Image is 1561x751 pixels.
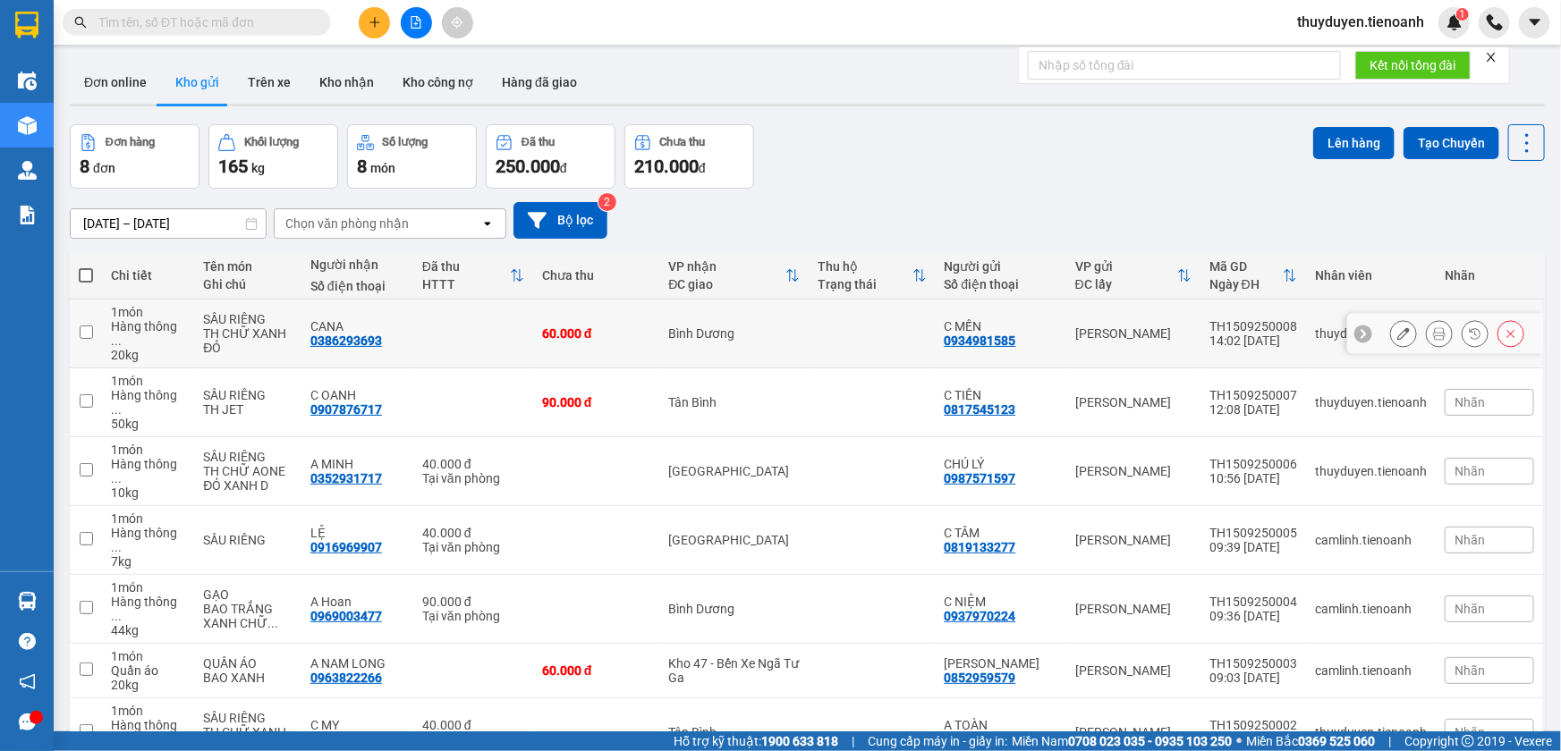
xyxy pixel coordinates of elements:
[111,511,185,526] div: 1 món
[668,259,785,274] div: VP nhận
[1315,602,1427,616] div: camlinh.tienoanh
[1209,457,1297,471] div: TH1509250006
[668,326,800,341] div: Bình Dương
[1315,663,1427,678] div: camlinh.tienoanh
[111,718,185,747] div: Hàng thông thường
[111,443,185,457] div: 1 món
[244,136,299,148] div: Khối lượng
[668,277,785,291] div: ĐC giao
[1455,395,1485,409] span: Nhãn
[1236,738,1242,745] span: ⚪️
[809,252,935,300] th: Toggle SortBy
[98,72,231,119] span: TH1509250008 -
[111,485,185,500] div: 10 kg
[624,124,754,189] button: Chưa thu210.000đ
[111,348,185,362] div: 20 kg
[1200,252,1306,300] th: Toggle SortBy
[422,540,524,554] div: Tại văn phòng
[674,731,838,751] span: Hỗ trợ kỹ thuật:
[1012,731,1232,751] span: Miền Nam
[203,450,293,464] div: SẦU RIÊNG
[310,257,404,272] div: Người nhận
[1313,127,1395,159] button: Lên hàng
[1315,326,1427,341] div: thuyduyen.tienoanh
[451,16,463,29] span: aim
[1209,595,1297,609] div: TH1509250004
[347,124,477,189] button: Số lượng8món
[310,609,382,623] div: 0969003477
[111,609,122,623] span: ...
[203,326,293,355] div: TH CHỮ XANH ĐỎ
[111,417,185,431] div: 50 kg
[111,554,185,569] div: 7 kg
[74,16,87,29] span: search
[310,526,404,540] div: LỆ
[203,533,293,547] div: SẦU RIÊNG
[496,156,560,177] span: 250.000
[1209,671,1297,685] div: 09:03 [DATE]
[1209,388,1297,402] div: TH1509250007
[945,457,1057,471] div: CHÚ LÝ
[98,30,234,48] span: [PERSON_NAME]
[945,718,1057,732] div: A TOÀN
[1455,602,1485,616] span: Nhãn
[413,252,533,300] th: Toggle SortBy
[1527,14,1543,30] span: caret-down
[70,61,161,104] button: Đơn online
[442,7,473,38] button: aim
[111,580,185,595] div: 1 món
[818,277,912,291] div: Trạng thái
[310,471,382,485] div: 0352931717
[111,319,185,348] div: Hàng thông thường
[542,663,650,678] div: 60.000 đ
[422,457,524,471] div: 40.000 đ
[761,734,838,748] strong: 1900 633 818
[359,7,390,38] button: plus
[1390,320,1417,347] div: Sửa đơn hàng
[203,402,293,417] div: TH JET
[310,402,382,417] div: 0907876717
[1485,51,1497,63] span: close
[310,319,404,333] div: CANA
[111,268,185,283] div: Chi tiết
[1209,526,1297,540] div: TH1509250005
[422,277,510,291] div: HTTT
[945,259,1057,274] div: Người gửi
[1487,14,1503,30] img: phone-icon
[513,202,607,239] button: Bộ lọc
[422,718,524,732] div: 40.000 đ
[1370,55,1456,75] span: Kết nối tổng đài
[598,193,616,211] sup: 2
[233,61,305,104] button: Trên xe
[1075,395,1192,409] div: [PERSON_NAME]
[542,326,650,341] div: 60.000 đ
[1209,277,1283,291] div: Ngày ĐH
[401,7,432,38] button: file-add
[310,595,404,609] div: A Hoan
[945,333,1016,348] div: 0934981585
[1209,471,1297,485] div: 10:56 [DATE]
[111,595,185,623] div: Hàng thông thường
[699,161,706,175] span: đ
[305,61,388,104] button: Kho nhận
[1519,7,1550,38] button: caret-down
[19,713,36,730] span: message
[111,333,122,348] span: ...
[1315,268,1427,283] div: Nhân viên
[203,587,293,602] div: GẠO
[522,136,555,148] div: Đã thu
[111,402,122,417] span: ...
[945,595,1057,609] div: C NIỆM
[1075,725,1192,739] div: [PERSON_NAME]
[1209,402,1297,417] div: 12:08 [DATE]
[357,156,367,177] span: 8
[98,10,234,48] span: Gửi:
[203,312,293,326] div: SẦU RIÊNG
[106,136,155,148] div: Đơn hàng
[668,602,800,616] div: Bình Dương
[1066,252,1200,300] th: Toggle SortBy
[659,252,809,300] th: Toggle SortBy
[1315,533,1427,547] div: camlinh.tienoanh
[111,471,122,485] span: ...
[267,616,278,630] span: ...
